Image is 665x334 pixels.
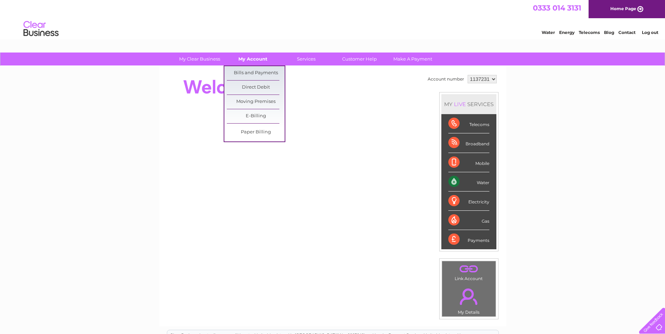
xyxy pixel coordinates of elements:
[642,30,658,35] a: Log out
[448,211,489,230] div: Gas
[384,53,442,65] a: Make A Payment
[448,153,489,172] div: Mobile
[444,284,494,309] a: .
[441,94,496,114] div: MY SERVICES
[167,4,498,34] div: Clear Business is a trading name of Verastar Limited (registered in [GEOGRAPHIC_DATA] No. 3667643...
[227,81,285,95] a: Direct Debit
[448,192,489,211] div: Electricity
[444,263,494,275] a: .
[448,230,489,249] div: Payments
[448,114,489,133] div: Telecoms
[227,66,285,80] a: Bills and Payments
[542,30,555,35] a: Water
[448,172,489,192] div: Water
[618,30,636,35] a: Contact
[331,53,388,65] a: Customer Help
[227,109,285,123] a: E-Billing
[426,73,466,85] td: Account number
[442,283,496,317] td: My Details
[453,101,467,107] div: LIVE
[559,30,575,35] a: Energy
[448,133,489,153] div: Broadband
[442,261,496,283] td: Link Account
[227,95,285,109] a: Moving Premises
[277,53,335,65] a: Services
[224,53,282,65] a: My Account
[227,125,285,139] a: Paper Billing
[533,4,581,12] a: 0333 014 3131
[23,18,59,40] img: logo.png
[171,53,229,65] a: My Clear Business
[579,30,600,35] a: Telecoms
[604,30,614,35] a: Blog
